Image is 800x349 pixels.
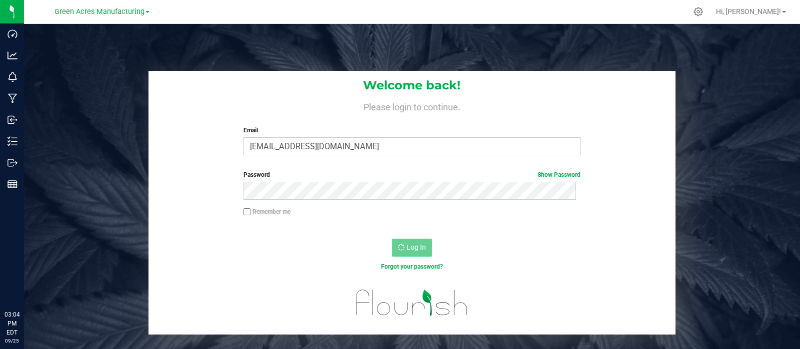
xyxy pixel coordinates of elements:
input: Remember me [243,208,250,215]
inline-svg: Outbound [7,158,17,168]
button: Log In [392,239,432,257]
span: Hi, [PERSON_NAME]! [716,7,781,15]
label: Email [243,126,580,135]
p: 09/25 [4,337,19,345]
inline-svg: Reports [7,179,17,189]
span: Log In [406,243,426,251]
img: flourish_logo.svg [346,282,478,324]
span: Password [243,171,270,178]
inline-svg: Inventory [7,136,17,146]
div: Manage settings [692,7,704,16]
h4: Please login to continue. [148,100,676,112]
inline-svg: Monitoring [7,72,17,82]
a: Show Password [537,171,580,178]
inline-svg: Dashboard [7,29,17,39]
h1: Welcome back! [148,79,676,92]
inline-svg: Manufacturing [7,93,17,103]
label: Remember me [243,207,290,216]
a: Forgot your password? [381,263,443,270]
inline-svg: Inbound [7,115,17,125]
p: 03:04 PM EDT [4,310,19,337]
inline-svg: Analytics [7,50,17,60]
span: Green Acres Manufacturing [54,7,144,16]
